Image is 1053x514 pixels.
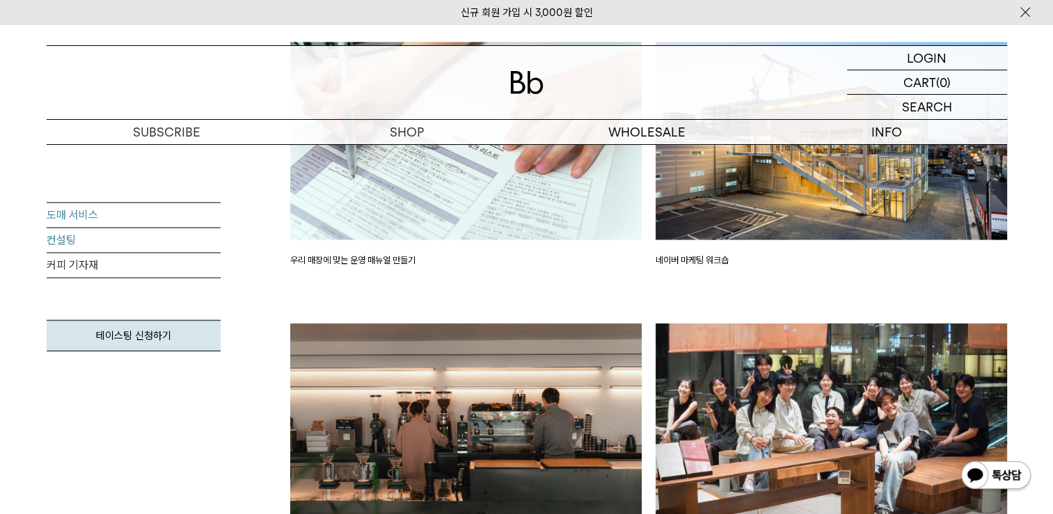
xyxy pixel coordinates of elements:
[936,70,951,94] p: (0)
[960,460,1032,493] img: 카카오톡 채널 1:1 채팅 버튼
[47,320,221,351] a: 테이스팅 신청하기
[47,253,221,278] a: 커피 기자재
[290,254,642,267] p: 우리 매장에 맞는 운영 매뉴얼 만들기
[903,70,936,94] p: CART
[527,120,767,144] p: WHOLESALE
[510,71,544,94] img: 로고
[47,203,221,228] a: 도매 서비스
[47,120,287,144] a: SUBSCRIBE
[47,228,221,253] a: 컨설팅
[907,46,947,70] p: LOGIN
[767,120,1007,144] p: INFO
[461,6,593,19] a: 신규 회원 가입 시 3,000원 할인
[902,95,952,119] p: SEARCH
[287,120,527,144] a: SHOP
[847,70,1007,95] a: CART (0)
[847,46,1007,70] a: LOGIN
[656,254,1007,267] p: 네이버 마케팅 워크숍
